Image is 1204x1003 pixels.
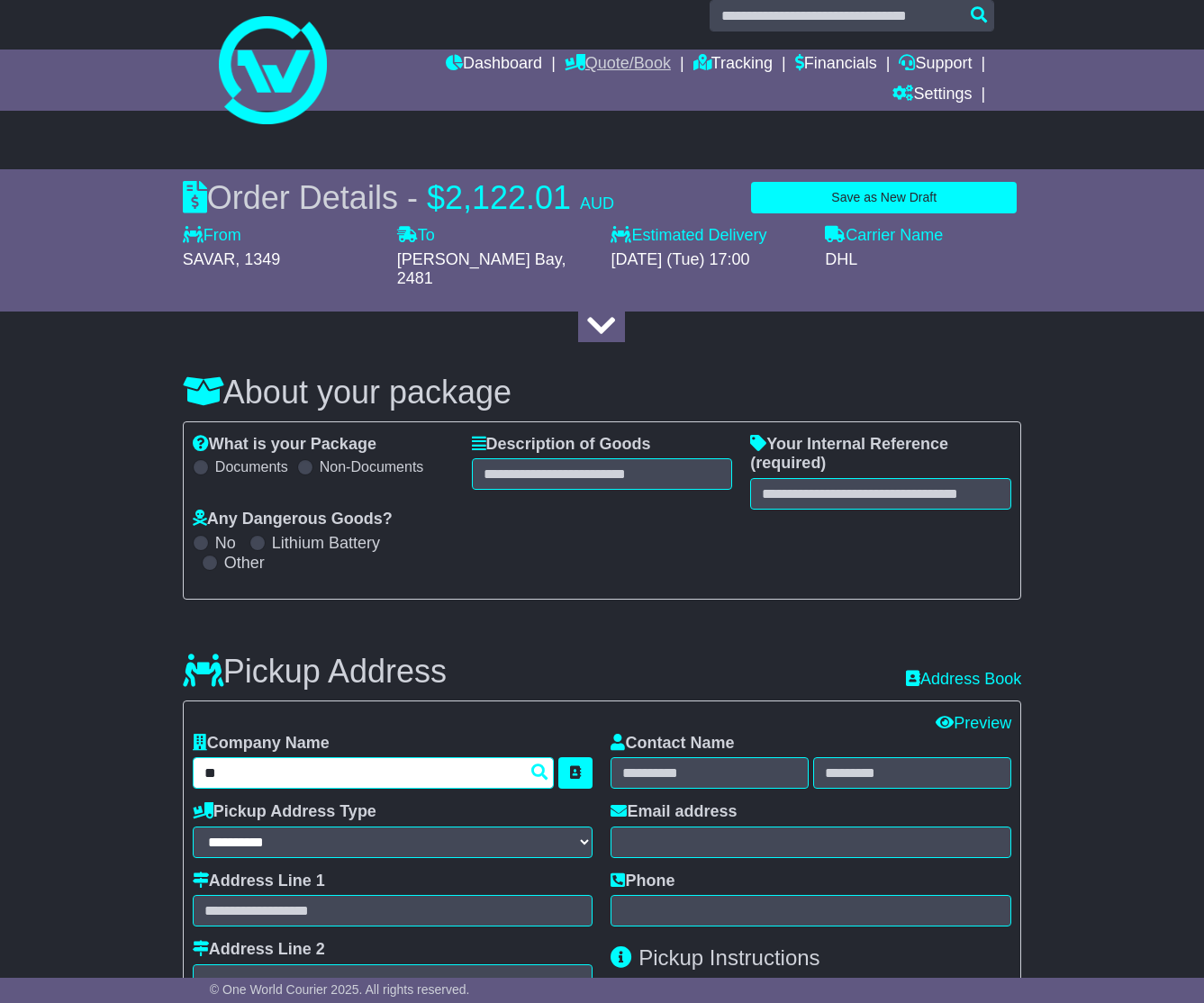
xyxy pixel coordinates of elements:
div: DHL [825,250,1021,270]
a: Tracking [693,50,773,80]
a: Settings [892,80,972,111]
span: [PERSON_NAME] Bay [397,250,562,268]
label: Documents [215,458,288,475]
a: Financials [795,50,877,80]
label: Other [224,554,265,574]
h3: Pickup Address [183,654,447,690]
a: Dashboard [446,50,542,80]
label: Phone [611,872,674,891]
a: Quote/Book [565,50,671,80]
span: , 1349 [235,250,280,268]
span: , 2481 [397,250,566,288]
label: Address Line 1 [193,872,325,891]
a: Address Book [906,670,1021,690]
span: $ [427,179,445,216]
span: 2,122.01 [445,179,571,216]
label: Pickup Address Type [193,802,376,822]
span: AUD [580,194,614,212]
label: Lithium Battery [272,534,380,554]
button: Save as New Draft [751,182,1017,213]
div: Order Details - [183,178,614,217]
div: [DATE] (Tue) 17:00 [611,250,807,270]
a: Preview [936,714,1011,732]
label: Non-Documents [320,458,424,475]
label: Estimated Delivery [611,226,807,246]
label: Carrier Name [825,226,943,246]
label: Your Internal Reference (required) [750,435,1011,474]
label: Any Dangerous Goods? [193,510,393,529]
label: No [215,534,236,554]
label: What is your Package [193,435,376,455]
label: Address Line 2 [193,940,325,960]
span: Pickup Instructions [638,945,819,970]
label: Email address [611,802,737,822]
a: Support [899,50,972,80]
span: © One World Courier 2025. All rights reserved. [210,982,470,997]
h3: About your package [183,375,1021,411]
label: To [397,226,435,246]
label: Contact Name [611,734,734,754]
span: SAVAR [183,250,235,268]
label: Description of Goods [472,435,651,455]
label: Company Name [193,734,330,754]
label: From [183,226,241,246]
